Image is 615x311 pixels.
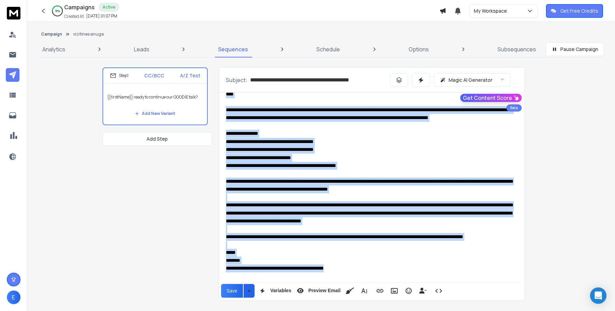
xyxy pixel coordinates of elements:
p: A/Z Test [180,72,200,79]
button: Magic AI Generator [434,73,511,87]
p: Magic AI Generator [449,77,492,83]
button: Insert Link (⌘K) [373,284,386,298]
p: vizitines anuga [73,31,104,37]
p: CC/BCC [144,72,164,79]
a: Sequences [214,41,252,57]
a: Schedule [312,41,344,57]
p: Schedule [316,45,340,53]
button: Preview Email [294,284,342,298]
div: Open Intercom Messenger [590,287,606,304]
button: Save [221,284,243,298]
p: Get Free Credits [560,8,598,14]
div: Step 1 [110,73,128,79]
button: Variables [256,284,293,298]
button: Add New Variant [129,107,181,120]
button: Clean HTML [343,284,356,298]
button: Get Free Credits [546,4,603,18]
a: Subsequences [493,41,540,57]
a: Analytics [38,41,69,57]
p: Created At: [64,14,85,19]
div: Beta [506,104,522,112]
button: Campaign [41,31,62,37]
h1: Campaigns [64,3,95,11]
p: Subject: [226,76,247,84]
p: Sequences [218,45,248,53]
button: E [7,290,20,304]
a: Leads [130,41,153,57]
button: More Text [358,284,371,298]
button: Insert Image (⌘P) [388,284,401,298]
p: {{firstName}} ready to continue our GOODIE talk? [107,88,203,107]
p: [DATE] 01:07 PM [86,13,117,19]
p: Leads [134,45,149,53]
p: Options [409,45,429,53]
a: Options [405,41,433,57]
span: Variables [269,288,293,294]
button: Add Step [102,132,212,146]
button: Get Content Score [460,94,522,102]
p: Subsequences [497,45,536,53]
button: Emoticons [402,284,415,298]
button: Insert Unsubscribe Link [416,284,429,298]
button: Code View [432,284,445,298]
span: Preview Email [307,288,342,294]
p: My Workspace [474,8,510,14]
p: Analytics [42,45,65,53]
p: 36 % [55,9,60,13]
button: Pause Campaign [546,42,604,56]
div: Active [99,3,119,12]
li: Step1CC/BCCA/Z Test{{firstName}} ready to continue our GOODIE talk?Add New Variant [102,67,208,125]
